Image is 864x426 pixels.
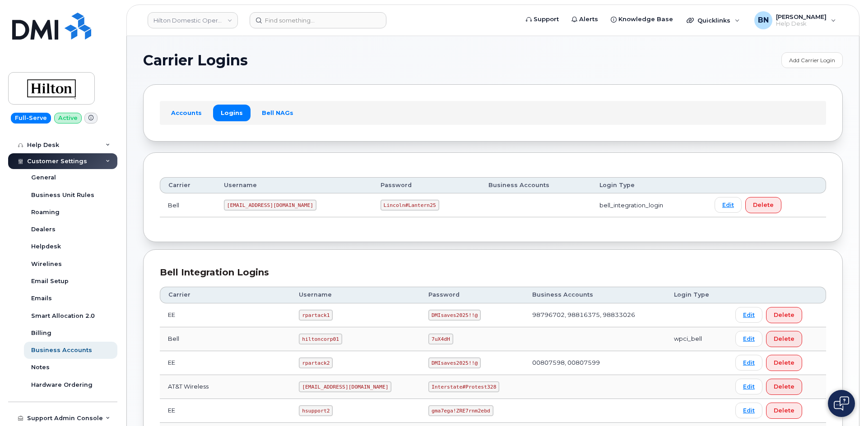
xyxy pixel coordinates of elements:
[774,311,794,319] span: Delete
[524,287,666,303] th: Business Accounts
[774,382,794,391] span: Delete
[766,307,802,323] button: Delete
[160,177,216,193] th: Carrier
[299,310,333,321] code: rpartack1
[213,105,251,121] a: Logins
[774,406,794,415] span: Delete
[428,405,493,416] code: gma7ega!ZRE7rnm2ebd
[428,310,481,321] code: DMIsaves2025!!@
[735,307,762,323] a: Edit
[160,287,291,303] th: Carrier
[753,201,774,209] span: Delete
[216,177,372,193] th: Username
[160,351,291,375] td: EE
[766,403,802,419] button: Delete
[160,375,291,399] td: AT&T Wireless
[299,357,333,368] code: rpartack2
[160,399,291,423] td: EE
[735,379,762,394] a: Edit
[480,177,591,193] th: Business Accounts
[591,177,706,193] th: Login Type
[299,405,333,416] code: hsupport2
[735,403,762,418] a: Edit
[666,287,727,303] th: Login Type
[299,334,342,344] code: hiltoncorp01
[524,351,666,375] td: 00807598, 00807599
[666,327,727,351] td: wpci_bell
[143,54,248,67] span: Carrier Logins
[160,327,291,351] td: Bell
[774,358,794,367] span: Delete
[299,381,391,392] code: [EMAIL_ADDRESS][DOMAIN_NAME]
[163,105,209,121] a: Accounts
[735,355,762,371] a: Edit
[766,355,802,371] button: Delete
[781,52,843,68] a: Add Carrier Login
[428,334,453,344] code: 7uX4dH
[160,193,216,217] td: Bell
[524,303,666,327] td: 98796702, 98816375, 98833026
[735,331,762,347] a: Edit
[160,266,826,279] div: Bell Integration Logins
[160,303,291,327] td: EE
[381,200,439,211] code: Lincoln#Lantern25
[715,197,742,213] a: Edit
[224,200,316,211] code: [EMAIL_ADDRESS][DOMAIN_NAME]
[766,379,802,395] button: Delete
[428,357,481,368] code: DMIsaves2025!!@
[291,287,420,303] th: Username
[372,177,480,193] th: Password
[420,287,524,303] th: Password
[766,331,802,347] button: Delete
[591,193,706,217] td: bell_integration_login
[254,105,301,121] a: Bell NAGs
[774,334,794,343] span: Delete
[745,197,781,213] button: Delete
[834,396,849,411] img: Open chat
[428,381,499,392] code: Interstate#Protest328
